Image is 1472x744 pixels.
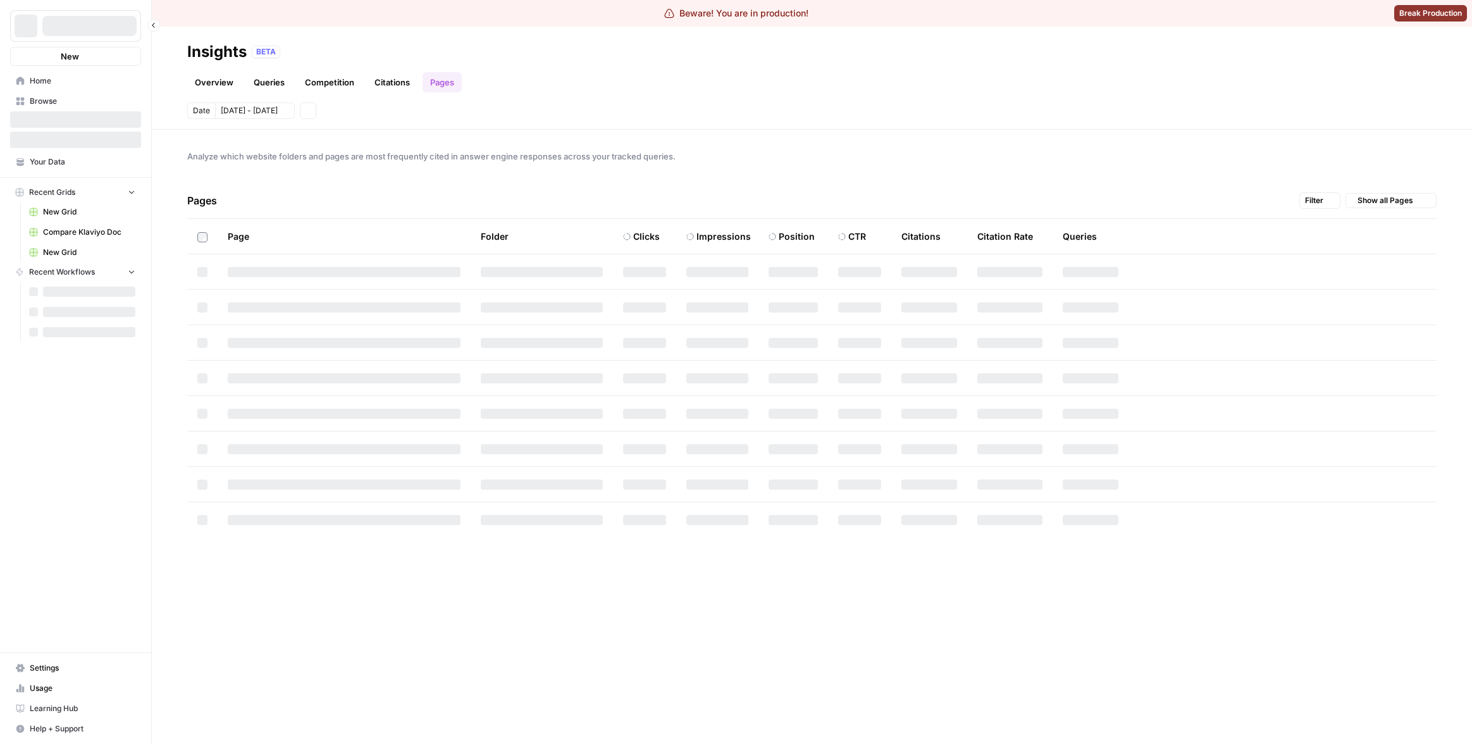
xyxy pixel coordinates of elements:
span: Home [30,75,135,87]
a: Citations [367,72,417,92]
div: Beware! You are in production! [664,7,808,20]
a: Queries [246,72,292,92]
span: [DATE] - [DATE] [221,105,278,116]
a: Compare Klaviyo Doc [23,222,141,242]
span: Browse [30,96,135,107]
span: Filter [1305,195,1323,206]
div: Insights [187,42,247,62]
a: Overview [187,72,241,92]
div: Position [779,230,815,243]
div: Citation Rate [977,219,1033,254]
span: Learning Hub [30,703,135,714]
div: BETA [252,46,280,58]
h4: Pages [187,183,217,218]
span: Show all Pages [1358,195,1413,206]
a: Pages [423,72,462,92]
button: Show all Pages [1345,193,1437,208]
button: Recent Workflows [10,263,141,282]
button: Break Production [1394,5,1467,22]
a: Learning Hub [10,698,141,719]
div: Citations [901,219,941,254]
button: New [10,47,141,66]
span: Settings [30,662,135,674]
button: Filter [1299,192,1340,209]
span: Recent Workflows [29,266,95,278]
span: Compare Klaviyo Doc [43,226,135,238]
div: Queries [1063,219,1097,254]
a: Home [10,71,141,91]
span: Usage [30,683,135,694]
button: [DATE] - [DATE] [215,102,295,119]
a: Competition [297,72,362,92]
span: New Grid [43,247,135,258]
a: Browse [10,91,141,111]
div: Page [228,219,249,254]
span: Analyze which website folders and pages are most frequently cited in answer engine responses acro... [187,150,1437,163]
button: Help + Support [10,719,141,739]
span: Date [193,105,210,116]
a: Your Data [10,152,141,172]
div: Clicks [633,230,660,243]
span: Your Data [30,156,135,168]
span: Recent Grids [29,187,75,198]
a: Settings [10,658,141,678]
a: New Grid [23,242,141,263]
span: New Grid [43,206,135,218]
a: Usage [10,678,141,698]
span: New [61,50,79,63]
span: Help + Support [30,723,135,735]
div: CTR [848,230,866,243]
div: Folder [481,219,509,254]
span: Break Production [1399,8,1462,19]
a: New Grid [23,202,141,222]
div: Impressions [696,230,751,243]
button: Recent Grids [10,183,141,202]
